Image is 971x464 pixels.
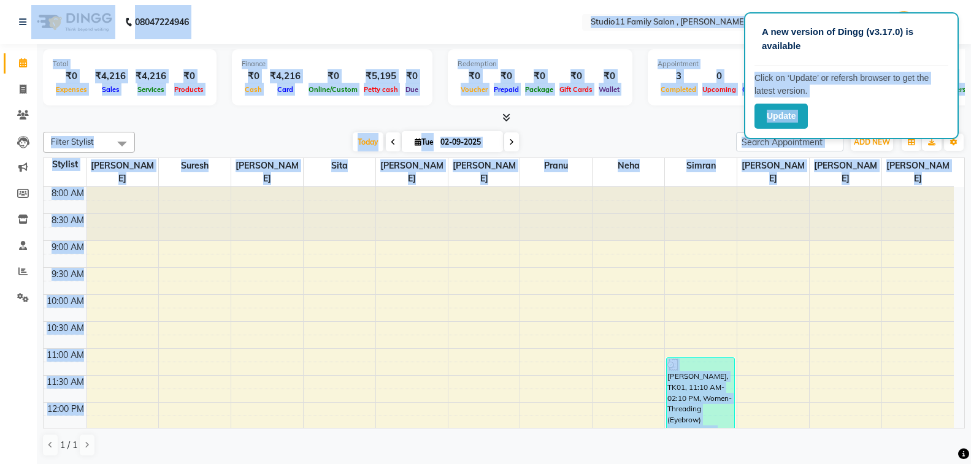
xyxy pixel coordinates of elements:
[437,133,498,151] input: 2025-09-02
[305,69,361,83] div: ₹0
[304,158,375,173] span: Sita
[31,5,115,39] img: logo
[739,85,774,94] span: Ongoing
[53,85,90,94] span: Expenses
[754,104,808,129] button: Update
[458,59,623,69] div: Redemption
[737,158,809,186] span: [PERSON_NAME]
[854,137,890,146] span: ADD NEW
[491,69,522,83] div: ₹0
[556,69,596,83] div: ₹0
[658,85,699,94] span: Completed
[665,158,737,173] span: Simran
[658,59,810,69] div: Appointment
[90,69,131,83] div: ₹4,216
[49,268,86,281] div: 9:30 AM
[134,85,167,94] span: Services
[882,158,954,186] span: [PERSON_NAME]
[736,132,843,151] input: Search Appointment
[401,69,423,83] div: ₹0
[851,134,893,151] button: ADD NEW
[556,85,596,94] span: Gift Cards
[53,59,207,69] div: Total
[231,158,303,186] span: [PERSON_NAME]
[448,158,520,186] span: [PERSON_NAME]
[44,349,86,362] div: 11:00 AM
[171,69,207,83] div: ₹0
[242,59,423,69] div: Finance
[265,69,305,83] div: ₹4,216
[242,85,265,94] span: Cash
[49,187,86,200] div: 8:00 AM
[522,85,556,94] span: Package
[44,376,86,389] div: 11:30 AM
[60,439,77,452] span: 1 / 1
[699,85,739,94] span: Upcoming
[376,158,448,186] span: [PERSON_NAME]
[159,158,231,173] span: Suresh
[762,25,941,53] p: A new version of Dingg (v3.17.0) is available
[893,11,915,32] img: Admin
[305,85,361,94] span: Online/Custom
[87,158,159,186] span: [PERSON_NAME]
[458,85,491,94] span: Voucher
[99,85,123,94] span: Sales
[402,85,421,94] span: Due
[274,85,296,94] span: Card
[810,158,881,186] span: [PERSON_NAME]
[491,85,522,94] span: Prepaid
[361,69,401,83] div: ₹5,195
[45,403,86,416] div: 12:00 PM
[49,241,86,254] div: 9:00 AM
[44,158,86,171] div: Stylist
[754,72,948,97] p: Click on ‘Update’ or refersh browser to get the latest version.
[412,137,437,146] span: Tue
[739,69,774,83] div: 0
[520,158,592,173] span: Pranu
[458,69,491,83] div: ₹0
[44,295,86,308] div: 10:00 AM
[135,5,189,39] b: 08047224946
[242,69,265,83] div: ₹0
[353,132,383,151] span: Today
[658,69,699,83] div: 3
[596,69,623,83] div: ₹0
[44,322,86,335] div: 10:30 AM
[596,85,623,94] span: Wallet
[699,69,739,83] div: 0
[131,69,171,83] div: ₹4,216
[53,69,90,83] div: ₹0
[361,85,401,94] span: Petty cash
[171,85,207,94] span: Products
[522,69,556,83] div: ₹0
[593,158,664,173] span: Neha
[49,214,86,227] div: 8:30 AM
[51,137,94,146] span: Filter Stylist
